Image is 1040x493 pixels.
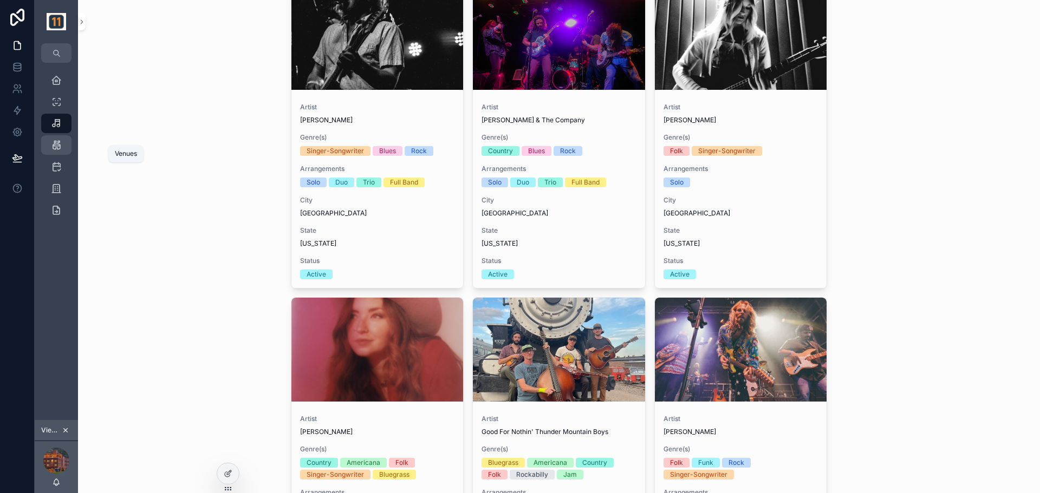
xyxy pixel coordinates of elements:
[664,196,818,205] span: City
[482,116,636,124] span: [PERSON_NAME] & The Company
[544,178,556,187] div: Trio
[300,239,455,248] span: [US_STATE]
[670,146,683,156] div: Folk
[307,470,364,479] div: Singer-Songwriter
[664,226,818,235] span: State
[698,146,756,156] div: Singer-Songwriter
[664,116,818,124] span: [PERSON_NAME]
[482,226,636,235] span: State
[300,445,455,453] span: Genre(s)
[482,103,636,111] span: Artist
[47,13,66,30] img: App logo
[670,458,683,468] div: Folk
[488,178,502,187] div: Solo
[698,458,713,468] div: Funk
[488,269,508,279] div: Active
[582,458,607,468] div: Country
[300,133,455,142] span: Genre(s)
[363,178,375,187] div: Trio
[335,178,348,187] div: Duo
[307,178,320,187] div: Solo
[488,470,501,479] div: Folk
[300,103,455,111] span: Artist
[115,149,137,158] div: Venues
[307,458,331,468] div: Country
[300,257,455,265] span: Status
[482,445,636,453] span: Genre(s)
[300,196,455,205] span: City
[664,428,818,436] span: [PERSON_NAME]
[670,470,727,479] div: Singer-Songwriter
[482,257,636,265] span: Status
[300,165,455,173] span: Arrangements
[300,226,455,235] span: State
[300,428,455,436] span: [PERSON_NAME]
[300,209,455,218] span: [GEOGRAPHIC_DATA]
[664,133,818,142] span: Genre(s)
[482,209,636,218] span: [GEOGRAPHIC_DATA]
[482,165,636,173] span: Arrangements
[379,470,409,479] div: Bluegrass
[488,146,513,156] div: Country
[517,178,529,187] div: Duo
[664,239,818,248] span: [US_STATE]
[488,458,518,468] div: Bluegrass
[379,146,396,156] div: Blues
[670,269,690,279] div: Active
[300,116,455,124] span: [PERSON_NAME]
[664,209,818,218] span: [GEOGRAPHIC_DATA]
[482,239,636,248] span: [US_STATE]
[664,165,818,173] span: Arrangements
[729,458,744,468] div: Rock
[571,178,600,187] div: Full Band
[664,103,818,111] span: Artist
[482,428,636,436] span: Good For Nothin' Thunder Mountain Boys
[664,415,818,423] span: Artist
[482,133,636,142] span: Genre(s)
[395,458,408,468] div: Folk
[670,178,684,187] div: Solo
[528,146,545,156] div: Blues
[41,426,60,435] span: Viewing as Megan
[560,146,576,156] div: Rock
[307,269,326,279] div: Active
[664,257,818,265] span: Status
[516,470,548,479] div: Rockabilly
[291,298,464,402] div: DSC_1433.jpg
[411,146,427,156] div: Rock
[390,178,418,187] div: Full Band
[35,63,78,234] div: scrollable content
[563,470,577,479] div: Jam
[655,298,827,402] div: Graham-Good-1.jpg
[300,415,455,423] span: Artist
[347,458,380,468] div: Americana
[664,445,818,453] span: Genre(s)
[473,298,645,402] div: Screenshot_5-3-2025_145250_www.instagram.com.jpeg
[482,196,636,205] span: City
[534,458,567,468] div: Americana
[482,415,636,423] span: Artist
[307,146,364,156] div: Singer-Songwriter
